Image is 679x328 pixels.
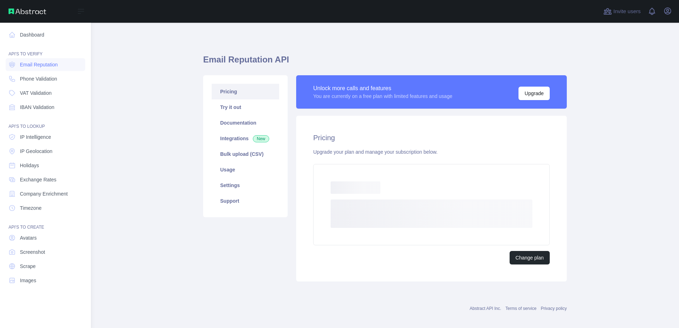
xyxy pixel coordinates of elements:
a: Screenshot [6,246,85,258]
a: Email Reputation [6,58,85,71]
a: Avatars [6,231,85,244]
div: Unlock more calls and features [313,84,452,93]
span: Company Enrichment [20,190,68,197]
a: Holidays [6,159,85,172]
a: Privacy policy [541,306,567,311]
a: Company Enrichment [6,187,85,200]
span: VAT Validation [20,89,51,97]
span: Scrape [20,263,36,270]
div: API'S TO CREATE [6,216,85,230]
a: Exchange Rates [6,173,85,186]
span: Avatars [20,234,37,241]
a: Scrape [6,260,85,273]
span: New [253,135,269,142]
img: Abstract API [9,9,46,14]
a: VAT Validation [6,87,85,99]
h2: Pricing [313,133,550,143]
a: Usage [212,162,279,177]
a: IP Intelligence [6,131,85,143]
a: Images [6,274,85,287]
button: Invite users [602,6,642,17]
button: Change plan [510,251,550,264]
a: Dashboard [6,28,85,41]
a: Documentation [212,115,279,131]
a: Terms of service [505,306,536,311]
a: Integrations New [212,131,279,146]
span: Invite users [613,7,641,16]
a: Pricing [212,84,279,99]
h1: Email Reputation API [203,54,567,71]
a: Bulk upload (CSV) [212,146,279,162]
span: IP Geolocation [20,148,53,155]
span: IBAN Validation [20,104,54,111]
a: Timezone [6,202,85,214]
a: Try it out [212,99,279,115]
span: Exchange Rates [20,176,56,183]
a: IP Geolocation [6,145,85,158]
a: IBAN Validation [6,101,85,114]
span: Email Reputation [20,61,58,68]
div: API'S TO VERIFY [6,43,85,57]
span: Screenshot [20,248,45,256]
span: Holidays [20,162,39,169]
div: You are currently on a free plan with limited features and usage [313,93,452,100]
a: Phone Validation [6,72,85,85]
a: Abstract API Inc. [470,306,501,311]
a: Support [212,193,279,209]
button: Upgrade [518,87,550,100]
div: API'S TO LOOKUP [6,115,85,129]
span: IP Intelligence [20,133,51,141]
div: Upgrade your plan and manage your subscription below. [313,148,550,155]
span: Phone Validation [20,75,57,82]
a: Settings [212,177,279,193]
span: Timezone [20,204,42,212]
span: Images [20,277,36,284]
